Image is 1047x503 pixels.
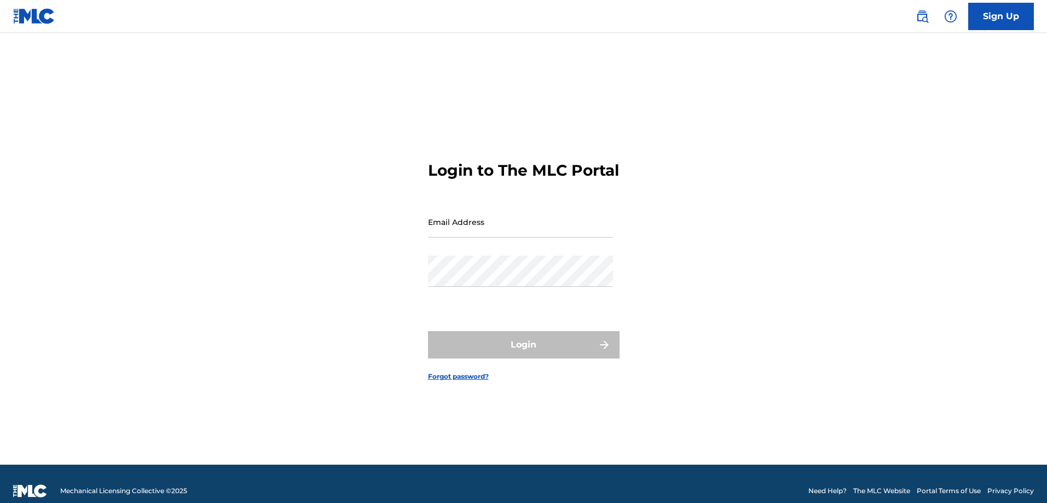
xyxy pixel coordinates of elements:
a: Need Help? [808,486,847,496]
img: MLC Logo [13,8,55,24]
a: The MLC Website [853,486,910,496]
img: logo [13,484,47,498]
a: Portal Terms of Use [917,486,981,496]
span: Mechanical Licensing Collective © 2025 [60,486,187,496]
img: search [916,10,929,23]
a: Sign Up [968,3,1034,30]
a: Privacy Policy [987,486,1034,496]
img: help [944,10,957,23]
div: Help [940,5,962,27]
a: Public Search [911,5,933,27]
a: Forgot password? [428,372,489,381]
h3: Login to The MLC Portal [428,161,619,180]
